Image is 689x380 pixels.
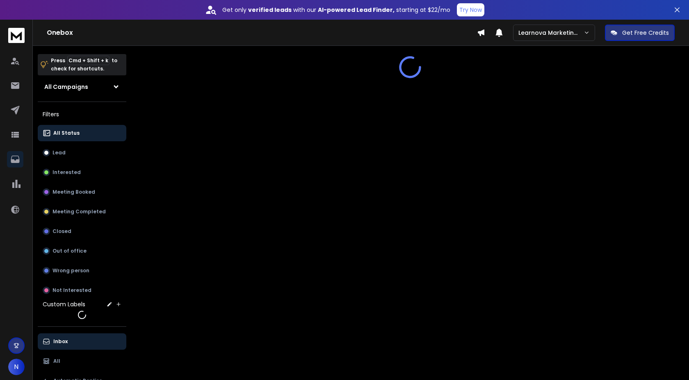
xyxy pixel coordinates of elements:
[38,109,126,120] h3: Filters
[52,248,87,254] p: Out of office
[52,228,71,235] p: Closed
[38,333,126,350] button: Inbox
[38,204,126,220] button: Meeting Completed
[457,3,484,16] button: Try Now
[38,125,126,141] button: All Status
[605,25,675,41] button: Get Free Credits
[44,83,88,91] h1: All Campaigns
[52,169,81,176] p: Interested
[38,223,126,240] button: Closed
[53,358,60,364] p: All
[47,28,477,38] h1: Onebox
[318,6,395,14] strong: AI-powered Lead Finder,
[53,130,80,136] p: All Status
[67,56,110,65] span: Cmd + Shift + k
[38,282,126,299] button: Not Interested
[38,243,126,259] button: Out of office
[43,300,85,308] h3: Custom Labels
[8,359,25,375] button: N
[8,28,25,43] img: logo
[52,149,66,156] p: Lead
[222,6,450,14] p: Get only with our starting at $22/mo
[459,6,482,14] p: Try Now
[52,208,106,215] p: Meeting Completed
[38,145,126,161] button: Lead
[518,29,584,37] p: Learnova Marketing Emails
[52,287,91,294] p: Not Interested
[38,353,126,369] button: All
[53,338,68,345] p: Inbox
[52,267,89,274] p: Wrong person
[52,189,95,195] p: Meeting Booked
[38,164,126,181] button: Interested
[38,262,126,279] button: Wrong person
[248,6,292,14] strong: verified leads
[38,79,126,95] button: All Campaigns
[51,57,117,73] p: Press to check for shortcuts.
[622,29,669,37] p: Get Free Credits
[38,184,126,200] button: Meeting Booked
